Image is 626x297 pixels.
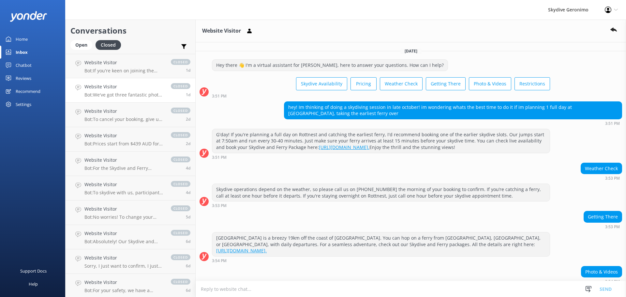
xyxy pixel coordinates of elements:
div: Open [70,40,92,50]
span: closed [171,254,190,260]
h4: Website Visitor [84,132,164,139]
h4: Website Visitor [84,181,164,188]
div: Oct 04 2025 03:54pm (UTC +08:00) Australia/Perth [581,279,622,284]
a: [URL][DOMAIN_NAME]. [319,144,369,150]
strong: 3:53 PM [605,225,620,229]
a: Open [70,41,96,48]
span: Oct 03 2025 07:13pm (UTC +08:00) Australia/Perth [186,116,190,122]
div: Recommend [16,85,40,98]
div: Settings [16,98,31,111]
div: Oct 04 2025 03:54pm (UTC +08:00) Australia/Perth [212,258,550,263]
span: closed [171,230,190,236]
div: Getting There [584,211,622,222]
p: Bot: To cancel your booking, give us a call at [PHONE_NUMBER] or shoot an email to [EMAIL_ADDRESS... [84,116,164,122]
div: Oct 04 2025 03:51pm (UTC +08:00) Australia/Perth [212,155,550,159]
span: Sep 29 2025 05:40pm (UTC +08:00) Australia/Perth [186,263,190,269]
span: Oct 04 2025 06:52pm (UTC +08:00) Australia/Perth [186,67,190,73]
h4: Website Visitor [84,230,164,237]
span: Sep 30 2025 02:29pm (UTC +08:00) Australia/Perth [186,214,190,220]
h4: Website Visitor [84,108,164,115]
a: Website VisitorBot:To cancel your booking, give us a call at [PHONE_NUMBER] or shoot an email to ... [66,103,195,127]
a: Website VisitorBot:If you're keen on joining the Skydive Geronimo team, shoot your cover letter a... [66,54,195,78]
strong: 3:53 PM [212,204,227,208]
div: Reviews [16,72,31,85]
a: [URL][DOMAIN_NAME]. [216,247,267,254]
div: Oct 04 2025 03:53pm (UTC +08:00) Australia/Perth [212,203,550,208]
strong: 3:54 PM [605,280,620,284]
p: Bot: Prices start from $439 AUD for the 10,000ft [GEOGRAPHIC_DATA] Tandem Skydive and $549 AUD fo... [84,141,164,147]
a: Website VisitorBot:For the Skydive and Ferry Packages, we partner with Sealink Rottnest for depar... [66,152,195,176]
h4: Website Visitor [84,59,164,66]
h4: Website Visitor [84,156,164,164]
strong: 3:53 PM [605,176,620,180]
a: Website VisitorSorry, I just want to confirm, I just made a booking for [DATE] and received an em... [66,249,195,274]
div: Oct 04 2025 03:53pm (UTC +08:00) Australia/Perth [584,224,622,229]
h4: Website Visitor [84,279,164,286]
span: Oct 01 2025 10:24pm (UTC +08:00) Australia/Perth [186,190,190,195]
a: Closed [96,41,124,48]
div: Oct 04 2025 03:51pm (UTC +08:00) Australia/Perth [212,94,550,98]
div: [GEOGRAPHIC_DATA] is a breezy 19km off the coast of [GEOGRAPHIC_DATA]. You can hop on a ferry fro... [212,232,550,256]
div: Oct 04 2025 03:51pm (UTC +08:00) Australia/Perth [284,121,622,126]
p: Bot: For your safety, we have a weight limit of 95kgs for all tandem skydiving passengers. In som... [84,288,164,293]
span: closed [171,181,190,187]
div: Help [29,277,38,290]
span: closed [171,156,190,162]
span: [DATE] [401,48,421,54]
span: Oct 03 2025 04:21pm (UTC +08:00) Australia/Perth [186,141,190,146]
a: Website VisitorBot:Absolutely! Our Skydive and Ferry Packages include a same-day return ferry tic... [66,225,195,249]
h4: Website Visitor [84,254,164,261]
div: Home [16,33,28,46]
p: Bot: If you're keen on joining the Skydive Geronimo team, shoot your cover letter and resume over... [84,68,164,74]
p: Bot: Absolutely! Our Skydive and Ferry Packages include a same-day return ferry ticket in the pri... [84,239,164,245]
div: Closed [96,40,121,50]
strong: 3:51 PM [605,122,620,126]
span: Sep 29 2025 03:06pm (UTC +08:00) Australia/Perth [186,288,190,293]
h2: Conversations [70,24,190,37]
button: Restrictions [514,77,550,90]
span: closed [171,83,190,89]
strong: 3:51 PM [212,94,227,98]
a: Website VisitorBot:To skydive with us, participants need to be at least [DEMOGRAPHIC_DATA]. Since... [66,176,195,200]
button: Skydive Availability [296,77,347,90]
h4: Website Visitor [84,83,164,90]
div: Weather Check [581,163,622,174]
p: Bot: We've got three fantastic photo and video packages to capture your skydive adventure: - **Ha... [84,92,164,98]
a: Website VisitorBot:Prices start from $439 AUD for the 10,000ft [GEOGRAPHIC_DATA] Tandem Skydive a... [66,127,195,152]
img: yonder-white-logo.png [10,11,47,22]
p: Bot: For the Skydive and Ferry Packages, we partner with Sealink Rottnest for departures from [GE... [84,165,164,171]
div: hey! Im thinking of doing a skydiving session in late october! im wondering whats the best time t... [284,102,622,119]
button: Weather Check [380,77,423,90]
div: Inbox [16,46,28,59]
div: Chatbot [16,59,32,72]
span: closed [171,132,190,138]
span: closed [171,59,190,65]
strong: 3:51 PM [212,156,227,159]
button: Photo & Videos [469,77,511,90]
button: Getting There [426,77,466,90]
div: Support Docs [20,264,47,277]
span: Sep 29 2025 08:51pm (UTC +08:00) Australia/Perth [186,239,190,244]
div: Oct 04 2025 03:53pm (UTC +08:00) Australia/Perth [581,176,622,180]
strong: 3:54 PM [212,259,227,263]
span: Oct 04 2025 03:54pm (UTC +08:00) Australia/Perth [186,92,190,97]
button: Pricing [350,77,377,90]
h4: Website Visitor [84,205,164,213]
p: Bot: No worries! To change your booking, just give us a call at [PHONE_NUMBER] or email [EMAIL_AD... [84,214,164,220]
span: closed [171,279,190,285]
a: Website VisitorBot:We've got three fantastic photo and video packages to capture your skydive adv... [66,78,195,103]
div: Hey there 👋 I'm a virtual assistant for [PERSON_NAME], here to answer your questions. How can I h... [212,60,448,71]
div: Skydive operations depend on the weather, so please call us on [PHONE_NUMBER] the morning of your... [212,184,550,201]
span: Oct 02 2025 06:36am (UTC +08:00) Australia/Perth [186,165,190,171]
span: closed [171,108,190,113]
p: Bot: To skydive with us, participants need to be at least [DEMOGRAPHIC_DATA]. Since your grandson... [84,190,164,196]
div: Photo & Videos [581,266,622,277]
h3: Website Visitor [202,27,241,35]
a: Website VisitorBot:No worries! To change your booking, just give us a call at [PHONE_NUMBER] or e... [66,200,195,225]
p: Sorry, I just want to confirm, I just made a booking for [DATE] and received an email ‘pending or... [84,263,164,269]
div: G'day! If you're planning a full day on Rottnest and catching the earliest ferry, I'd recommend b... [212,129,550,153]
span: closed [171,205,190,211]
